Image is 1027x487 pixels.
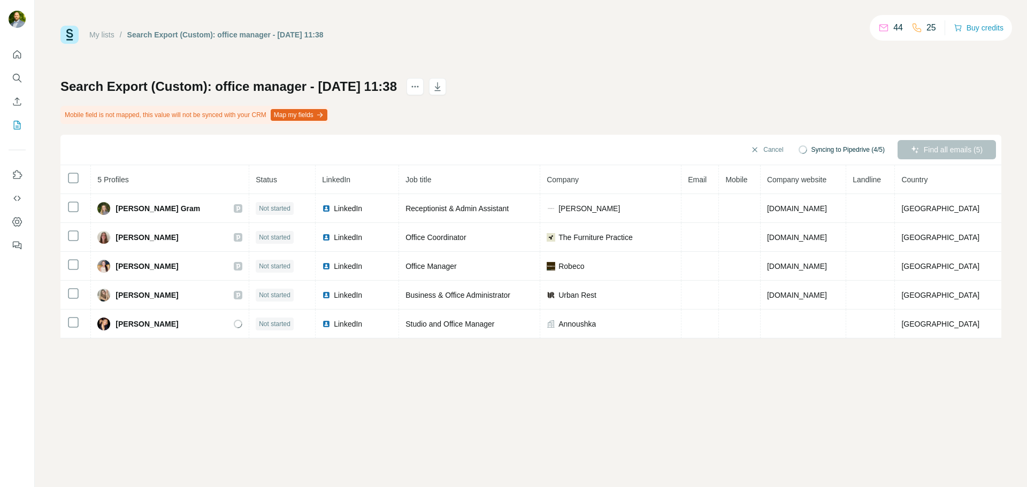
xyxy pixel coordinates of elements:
span: Job title [405,175,431,184]
img: company-logo [547,291,555,299]
li: / [120,29,122,40]
button: actions [407,78,424,95]
span: [GEOGRAPHIC_DATA] [901,320,979,328]
span: [PERSON_NAME] [116,319,178,329]
img: LinkedIn logo [322,291,331,299]
button: Quick start [9,45,26,64]
span: [GEOGRAPHIC_DATA] [901,291,979,299]
span: Syncing to Pipedrive (4/5) [811,145,885,154]
span: [DOMAIN_NAME] [767,291,827,299]
img: Avatar [97,318,110,330]
img: LinkedIn logo [322,262,331,270]
img: LinkedIn logo [322,320,331,328]
span: Company website [767,175,826,184]
span: Country [901,175,928,184]
button: Cancel [743,140,791,159]
span: [DOMAIN_NAME] [767,204,827,213]
span: Not started [259,204,290,213]
span: [PERSON_NAME] Gram [116,203,200,214]
button: Use Surfe on LinkedIn [9,165,26,184]
span: LinkedIn [334,232,362,243]
span: [DOMAIN_NAME] [767,233,827,242]
span: Annoushka [558,319,596,329]
span: Robeco [558,261,584,272]
span: Landline [853,175,881,184]
a: My lists [89,30,114,39]
img: company-logo [547,204,555,213]
span: Office Manager [405,262,456,270]
span: [PERSON_NAME] [116,290,178,300]
div: Mobile field is not mapped, this value will not be synced with your CRM [60,106,329,124]
span: [GEOGRAPHIC_DATA] [901,204,979,213]
h1: Search Export (Custom): office manager - [DATE] 11:38 [60,78,397,95]
img: Avatar [97,231,110,244]
img: Avatar [97,260,110,273]
button: Map my fields [271,109,327,121]
img: Avatar [97,289,110,302]
img: Surfe Logo [60,26,79,44]
span: LinkedIn [334,261,362,272]
button: Use Surfe API [9,189,26,208]
img: Avatar [97,202,110,215]
span: Business & Office Administrator [405,291,510,299]
img: LinkedIn logo [322,204,331,213]
span: Not started [259,319,290,329]
span: [PERSON_NAME] [116,232,178,243]
span: Company [547,175,579,184]
button: Dashboard [9,212,26,231]
span: [GEOGRAPHIC_DATA] [901,233,979,242]
span: Office Coordinator [405,233,466,242]
span: [DOMAIN_NAME] [767,262,827,270]
button: Buy credits [954,20,1003,35]
img: company-logo [547,233,555,242]
span: 5 Profiles [97,175,128,184]
img: company-logo [547,262,555,270]
img: Avatar [9,11,26,28]
span: LinkedIn [334,203,362,214]
span: [PERSON_NAME] [558,203,620,214]
span: LinkedIn [334,319,362,329]
p: 25 [926,21,936,34]
span: [GEOGRAPHIC_DATA] [901,262,979,270]
span: LinkedIn [322,175,350,184]
span: LinkedIn [334,290,362,300]
span: Mobile [725,175,747,184]
span: Studio and Office Manager [405,320,494,328]
span: Not started [259,233,290,242]
span: Not started [259,261,290,271]
p: 44 [893,21,903,34]
img: LinkedIn logo [322,233,331,242]
span: The Furniture Practice [558,232,633,243]
span: Status [256,175,277,184]
button: Search [9,68,26,88]
span: [PERSON_NAME] [116,261,178,272]
span: Urban Rest [558,290,596,300]
div: Search Export (Custom): office manager - [DATE] 11:38 [127,29,324,40]
span: Email [688,175,707,184]
span: Receptionist & Admin Assistant [405,204,509,213]
button: Enrich CSV [9,92,26,111]
button: My lists [9,115,26,135]
button: Feedback [9,236,26,255]
span: Not started [259,290,290,300]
